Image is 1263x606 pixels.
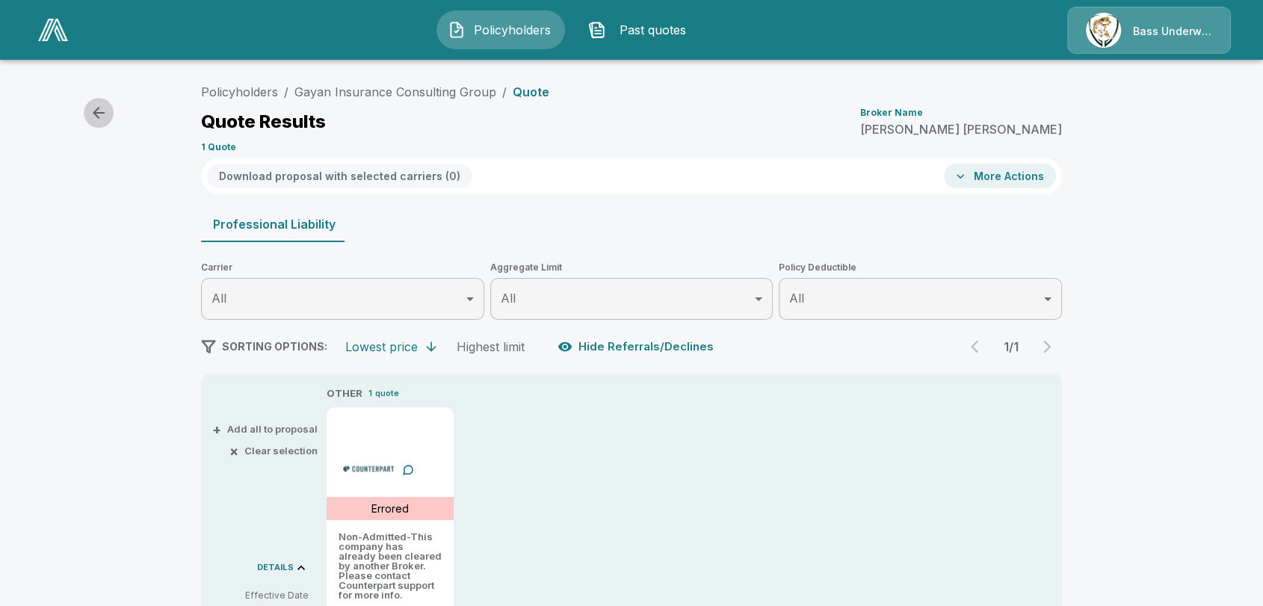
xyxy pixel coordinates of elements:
[448,21,466,39] img: Policyholders Icon
[211,291,226,306] span: All
[294,84,496,99] a: Gayan Insurance Consulting Group
[201,206,348,242] button: Professional Liability
[215,424,318,434] button: +Add all to proposal
[342,457,396,480] img: counterpartmpl
[472,21,554,39] span: Policyholders
[371,501,409,516] p: Errored
[513,86,549,98] p: Quote
[339,532,442,600] p: Non-Admitted - This company has already been cleared by another Broker. Please contact Counterpar...
[860,108,923,117] p: Broker Name
[457,339,525,354] div: Highest limit
[284,83,288,101] li: /
[201,83,549,101] nav: breadcrumb
[577,10,705,49] button: Past quotes IconPast quotes
[436,10,565,49] button: Policyholders IconPolicyholders
[207,164,472,188] button: Download proposal with selected carriers (0)
[588,21,606,39] img: Past quotes Icon
[345,339,418,354] div: Lowest price
[375,387,399,400] p: quote
[232,446,318,456] button: ×Clear selection
[501,291,516,306] span: All
[213,589,309,602] p: Effective Date
[1086,13,1121,48] img: Agency Icon
[555,333,720,361] button: Hide Referrals/Declines
[1067,7,1231,54] a: Agency IconBass Underwriters
[201,143,236,152] p: 1 Quote
[490,260,773,275] span: Aggregate Limit
[201,260,484,275] span: Carrier
[212,424,221,434] span: +
[789,291,804,306] span: All
[1133,24,1212,39] p: Bass Underwriters
[502,83,507,101] li: /
[201,84,278,99] a: Policyholders
[222,340,327,353] span: SORTING OPTIONS:
[201,113,326,131] p: Quote Results
[38,19,68,41] img: AA Logo
[996,341,1026,353] p: 1 / 1
[944,164,1056,188] button: More Actions
[779,260,1062,275] span: Policy Deductible
[368,387,372,400] p: 1
[612,21,694,39] span: Past quotes
[860,123,1062,135] p: [PERSON_NAME] [PERSON_NAME]
[327,386,362,401] p: OTHER
[257,563,294,572] p: DETAILS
